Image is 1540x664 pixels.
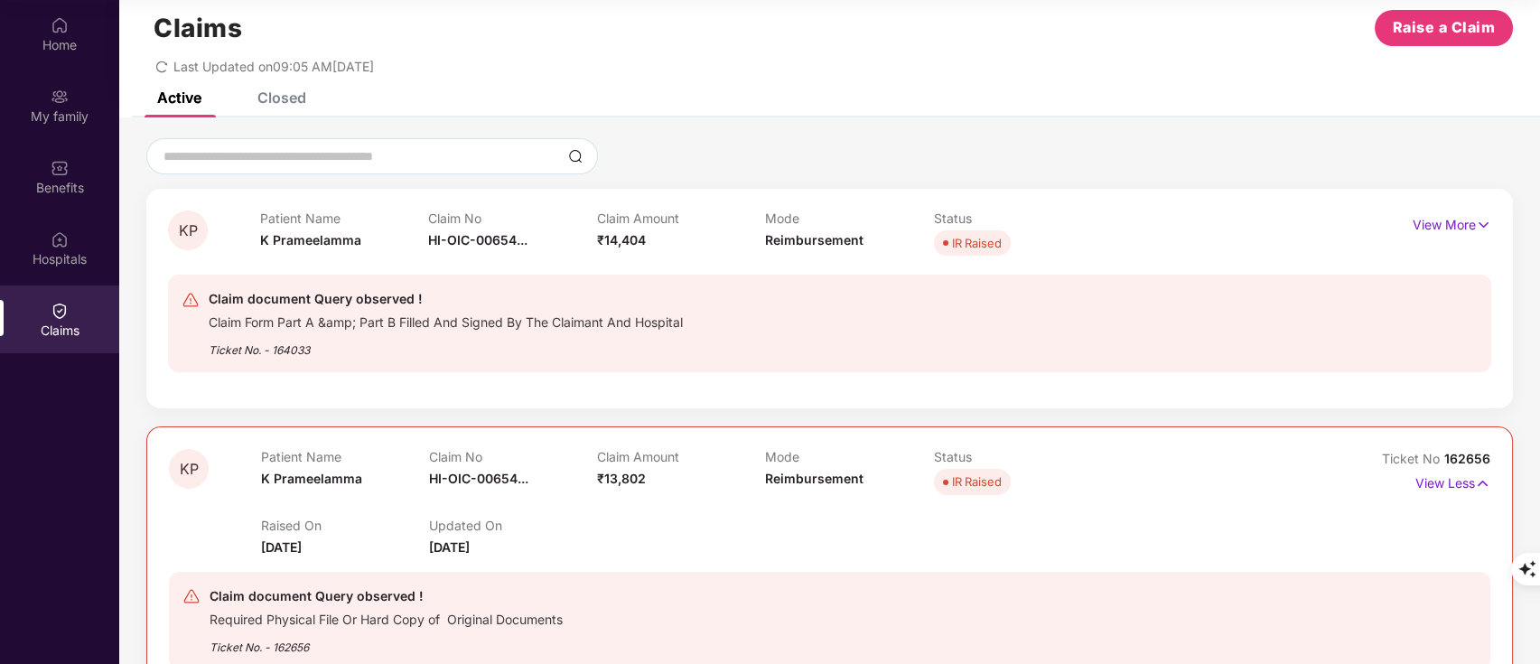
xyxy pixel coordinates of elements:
span: Ticket No [1382,451,1444,466]
p: Patient Name [261,449,429,464]
div: Active [157,89,201,107]
p: Status [934,449,1102,464]
span: 162656 [1444,451,1490,466]
p: Mode [765,449,933,464]
p: Claim Amount [597,449,765,464]
span: [DATE] [261,539,302,555]
img: svg+xml;base64,PHN2ZyBpZD0iU2VhcmNoLTMyeDMyIiB4bWxucz0iaHR0cDovL3d3dy53My5vcmcvMjAwMC9zdmciIHdpZH... [568,149,583,164]
span: HI-OIC-00654... [429,471,528,486]
div: Closed [257,89,306,107]
img: svg+xml;base64,PHN2ZyBpZD0iQmVuZWZpdHMiIHhtbG5zPSJodHRwOi8vd3d3LnczLm9yZy8yMDAwL3N2ZyIgd2lkdGg9Ij... [51,159,69,177]
span: KP [180,462,199,477]
span: [DATE] [429,539,470,555]
h1: Claims [154,13,242,43]
div: Claim document Query observed ! [210,585,563,607]
p: Claim No [428,210,597,226]
p: Claim Amount [597,210,766,226]
img: svg+xml;base64,PHN2ZyBpZD0iQ2xhaW0iIHhtbG5zPSJodHRwOi8vd3d3LnczLm9yZy8yMDAwL3N2ZyIgd2lkdGg9IjIwIi... [51,302,69,320]
div: Claim document Query observed ! [209,288,683,310]
p: Updated On [429,518,597,533]
span: HI-OIC-00654... [428,232,527,248]
div: Ticket No. - 164033 [209,331,683,359]
img: svg+xml;base64,PHN2ZyBpZD0iSG9tZSIgeG1sbnM9Imh0dHA6Ly93d3cudzMub3JnLzIwMDAvc3ZnIiB3aWR0aD0iMjAiIG... [51,16,69,34]
span: KP [179,223,198,238]
div: Ticket No. - 162656 [210,628,563,656]
img: svg+xml;base64,PHN2ZyB4bWxucz0iaHR0cDovL3d3dy53My5vcmcvMjAwMC9zdmciIHdpZHRoPSIxNyIgaGVpZ2h0PSIxNy... [1476,215,1491,235]
span: K Prameelamma [261,471,362,486]
p: Status [934,210,1103,226]
span: redo [155,59,168,74]
p: View Less [1415,469,1490,493]
button: Raise a Claim [1375,10,1513,46]
span: K Prameelamma [260,232,361,248]
span: Raise a Claim [1393,16,1496,39]
p: Raised On [261,518,429,533]
img: svg+xml;base64,PHN2ZyB4bWxucz0iaHR0cDovL3d3dy53My5vcmcvMjAwMC9zdmciIHdpZHRoPSIyNCIgaGVpZ2h0PSIyNC... [182,291,200,309]
p: Mode [765,210,934,226]
span: ₹13,802 [597,471,646,486]
span: ₹14,404 [597,232,646,248]
img: svg+xml;base64,PHN2ZyB4bWxucz0iaHR0cDovL3d3dy53My5vcmcvMjAwMC9zdmciIHdpZHRoPSIyNCIgaGVpZ2h0PSIyNC... [182,587,201,605]
div: Required Physical File Or Hard Copy of Original Documents [210,607,563,628]
p: Claim No [429,449,597,464]
span: Reimbursement [765,471,863,486]
p: Patient Name [260,210,429,226]
img: svg+xml;base64,PHN2ZyB4bWxucz0iaHR0cDovL3d3dy53My5vcmcvMjAwMC9zdmciIHdpZHRoPSIxNyIgaGVpZ2h0PSIxNy... [1475,473,1490,493]
p: View More [1413,210,1491,235]
img: svg+xml;base64,PHN2ZyBpZD0iSG9zcGl0YWxzIiB4bWxucz0iaHR0cDovL3d3dy53My5vcmcvMjAwMC9zdmciIHdpZHRoPS... [51,230,69,248]
span: Last Updated on 09:05 AM[DATE] [173,59,374,74]
span: Reimbursement [765,232,863,248]
div: IR Raised [952,472,1002,491]
div: Claim Form Part A &amp; Part B Filled And Signed By The Claimant And Hospital [209,310,683,331]
img: svg+xml;base64,PHN2ZyB3aWR0aD0iMjAiIGhlaWdodD0iMjAiIHZpZXdCb3g9IjAgMCAyMCAyMCIgZmlsbD0ibm9uZSIgeG... [51,88,69,106]
div: IR Raised [952,234,1002,252]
